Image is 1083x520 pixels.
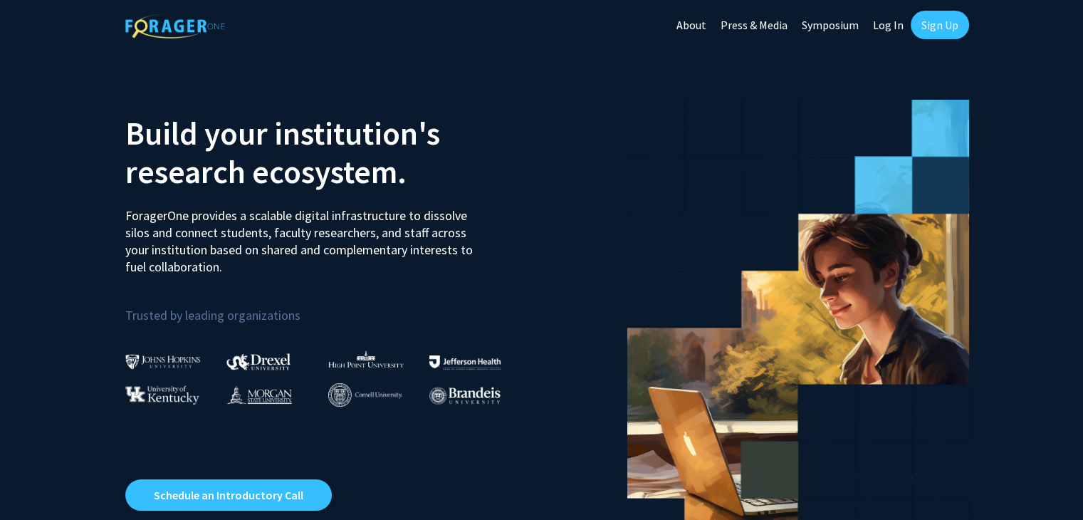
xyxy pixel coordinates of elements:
p: Trusted by leading organizations [125,287,531,326]
img: University of Kentucky [125,385,199,405]
img: Drexel University [226,353,291,370]
img: Cornell University [328,383,402,407]
h2: Build your institution's research ecosystem. [125,114,531,191]
img: Brandeis University [429,387,501,405]
p: ForagerOne provides a scalable digital infrastructure to dissolve silos and connect students, fac... [125,197,483,276]
img: ForagerOne Logo [125,14,225,38]
iframe: Chat [11,456,61,509]
img: Morgan State University [226,385,292,404]
img: High Point University [328,350,404,368]
a: Opens in a new tab [125,479,332,511]
img: Thomas Jefferson University [429,355,501,369]
a: Sign Up [911,11,969,39]
img: Johns Hopkins University [125,354,201,369]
